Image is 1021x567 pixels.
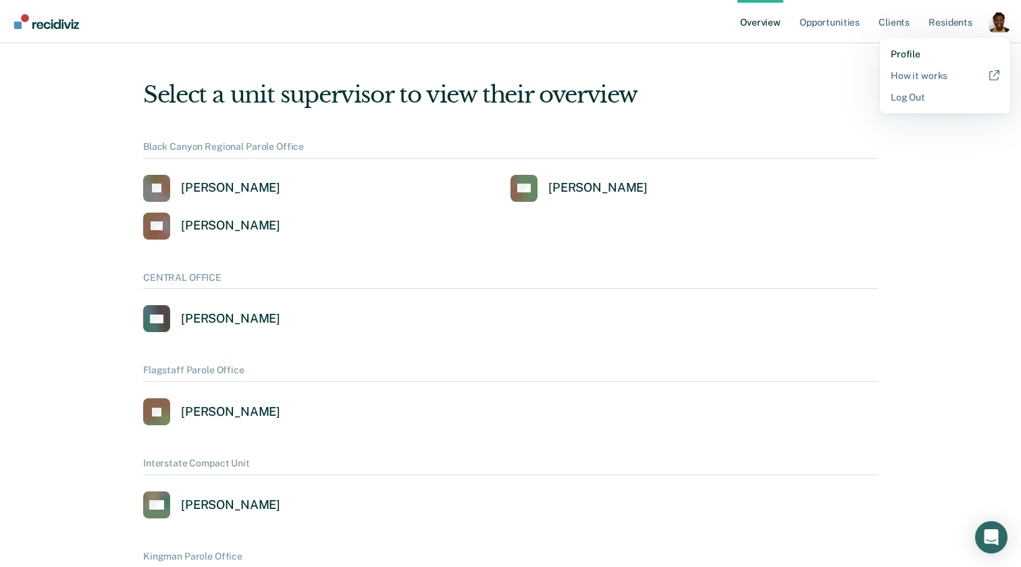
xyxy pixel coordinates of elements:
[143,81,878,109] div: Select a unit supervisor to view their overview
[181,404,280,420] div: [PERSON_NAME]
[510,175,648,202] a: [PERSON_NAME]
[880,38,1010,113] div: Profile menu
[891,92,999,103] a: Log Out
[143,141,878,159] div: Black Canyon Regional Parole Office
[143,272,878,290] div: CENTRAL OFFICE
[143,398,280,425] a: [PERSON_NAME]
[181,497,280,513] div: [PERSON_NAME]
[143,491,280,518] a: [PERSON_NAME]
[989,11,1010,32] button: Profile dropdown button
[14,14,79,29] img: Recidiviz
[975,521,1007,553] div: Open Intercom Messenger
[181,180,280,196] div: [PERSON_NAME]
[181,311,280,327] div: [PERSON_NAME]
[143,213,280,240] a: [PERSON_NAME]
[891,49,999,59] a: Profile
[891,70,999,81] a: How it works
[143,305,280,332] a: [PERSON_NAME]
[143,458,878,475] div: Interstate Compact Unit
[143,175,280,202] a: [PERSON_NAME]
[143,364,878,382] div: Flagstaff Parole Office
[181,218,280,234] div: [PERSON_NAME]
[548,180,648,196] div: [PERSON_NAME]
